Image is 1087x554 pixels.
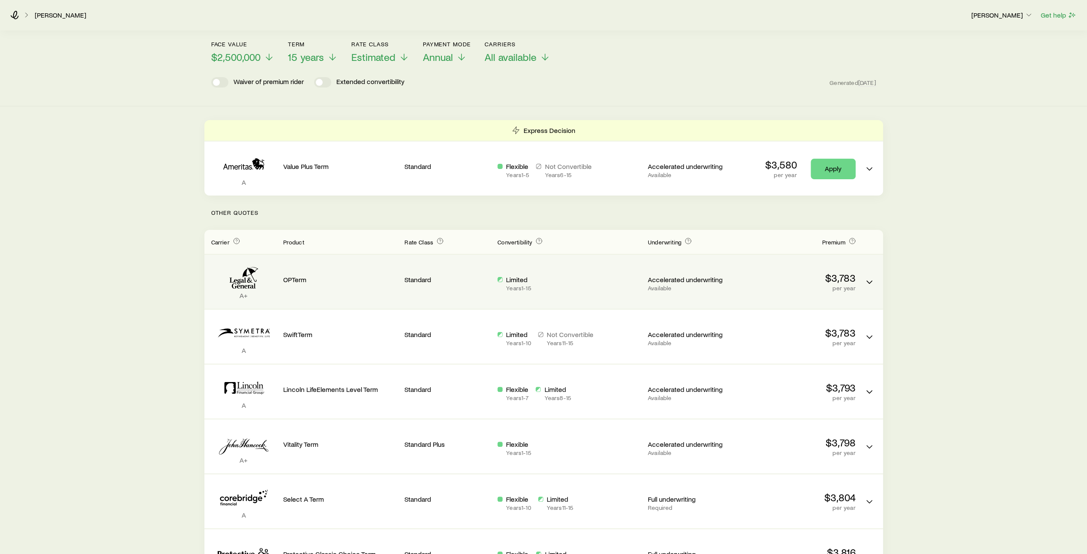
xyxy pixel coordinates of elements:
[404,330,491,339] p: Standard
[648,285,734,292] p: Available
[547,495,574,503] p: Limited
[648,238,681,246] span: Underwriting
[547,340,593,346] p: Years 11 - 15
[648,172,734,178] p: Available
[858,79,876,87] span: [DATE]
[351,41,409,63] button: Rate ClassEstimated
[288,41,338,63] button: Term15 years
[971,11,1033,19] p: [PERSON_NAME]
[829,79,876,87] span: Generated
[283,238,304,246] span: Product
[545,162,591,171] p: Not Convertible
[741,340,856,346] p: per year
[211,41,274,63] button: Face value$2,500,000
[648,504,734,511] p: Required
[204,120,883,196] div: Term quotes
[506,285,531,292] p: Years 1 - 15
[336,77,404,87] p: Extended convertibility
[741,382,856,394] p: $3,793
[404,275,491,284] p: Standard
[544,385,571,394] p: Limited
[506,385,529,394] p: Flexible
[351,41,409,48] p: Rate Class
[234,77,304,87] p: Waiver of premium rider
[485,51,536,63] span: All available
[648,449,734,456] p: Available
[423,51,453,63] span: Annual
[506,504,531,511] p: Years 1 - 10
[204,196,883,230] p: Other Quotes
[971,10,1033,21] button: [PERSON_NAME]
[547,504,574,511] p: Years 11 - 15
[648,330,734,339] p: Accelerated underwriting
[741,449,856,456] p: per year
[648,495,734,503] p: Full underwriting
[423,41,471,48] p: Payment Mode
[404,495,491,503] p: Standard
[506,394,529,401] p: Years 1 - 7
[741,394,856,401] p: per year
[211,511,276,519] p: A
[211,41,274,48] p: Face value
[211,346,276,355] p: A
[741,285,856,292] p: per year
[524,126,575,135] p: Express Decision
[485,41,550,63] button: CarriersAll available
[741,272,856,284] p: $3,783
[211,291,276,300] p: A+
[506,172,529,178] p: Years 1 - 5
[741,491,856,503] p: $3,804
[544,394,571,401] p: Years 8 - 15
[485,41,550,48] p: Carriers
[1040,10,1077,20] button: Get help
[351,51,395,63] span: Estimated
[648,440,734,449] p: Accelerated underwriting
[283,495,398,503] p: Select A Term
[211,456,276,464] p: A+
[404,440,491,449] p: Standard Plus
[497,238,532,246] span: Convertibility
[648,340,734,346] p: Available
[283,330,398,339] p: SwiftTerm
[545,172,591,178] p: Years 6 - 15
[288,41,338,48] p: Term
[506,330,531,339] p: Limited
[741,437,856,449] p: $3,798
[211,238,230,246] span: Carrier
[404,162,491,171] p: Standard
[211,178,276,187] p: A
[648,394,734,401] p: Available
[423,41,471,63] button: Payment ModeAnnual
[506,449,531,456] p: Years 1 - 15
[765,172,797,178] p: per year
[506,162,529,171] p: Flexible
[648,385,734,394] p: Accelerated underwriting
[283,275,398,284] p: OPTerm
[283,385,398,394] p: Lincoln LifeElements Level Term
[506,275,531,284] p: Limited
[34,11,87,19] a: [PERSON_NAME]
[648,275,734,284] p: Accelerated underwriting
[288,51,324,63] span: 15 years
[506,495,531,503] p: Flexible
[811,159,856,179] a: Apply
[822,238,845,246] span: Premium
[404,238,433,246] span: Rate Class
[211,51,261,63] span: $2,500,000
[506,440,531,449] p: Flexible
[648,162,734,171] p: Accelerated underwriting
[211,401,276,409] p: A
[741,327,856,339] p: $3,783
[547,330,593,339] p: Not Convertible
[741,504,856,511] p: per year
[765,159,797,171] p: $3,580
[506,340,531,346] p: Years 1 - 10
[283,162,398,171] p: Value Plus Term
[283,440,398,449] p: Vitality Term
[404,385,491,394] p: Standard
